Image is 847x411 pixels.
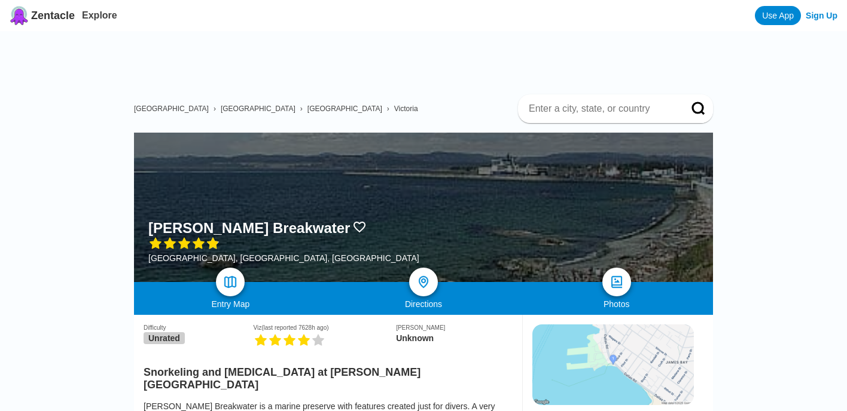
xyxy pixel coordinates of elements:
[532,324,694,405] img: staticmap
[254,324,397,331] div: Viz (last reported 7628h ago)
[214,105,216,113] span: ›
[755,6,801,25] a: Use App
[387,105,389,113] span: ›
[806,11,837,20] a: Sign Up
[520,299,713,309] div: Photos
[134,105,209,113] a: [GEOGRAPHIC_DATA]
[223,275,237,289] img: map
[216,268,245,296] a: map
[148,220,350,237] h1: [PERSON_NAME] Breakwater
[148,253,419,263] div: [GEOGRAPHIC_DATA], [GEOGRAPHIC_DATA], [GEOGRAPHIC_DATA]
[10,6,75,25] a: Zentacle logoZentacle
[144,324,254,331] div: Difficulty
[31,10,75,22] span: Zentacle
[610,275,624,289] img: photos
[300,105,303,113] span: ›
[10,6,29,25] img: Zentacle logo
[144,359,513,391] h2: Snorkeling and [MEDICAL_DATA] at [PERSON_NAME][GEOGRAPHIC_DATA]
[528,103,675,115] input: Enter a city, state, or country
[416,275,431,289] img: directions
[409,268,438,296] a: directions
[144,332,185,344] span: Unrated
[82,10,117,20] a: Explore
[396,333,513,343] div: Unknown
[396,324,513,331] div: [PERSON_NAME]
[134,299,327,309] div: Entry Map
[221,105,295,113] a: [GEOGRAPHIC_DATA]
[307,105,382,113] a: [GEOGRAPHIC_DATA]
[394,105,418,113] a: Victoria
[602,268,631,296] a: photos
[327,299,520,309] div: Directions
